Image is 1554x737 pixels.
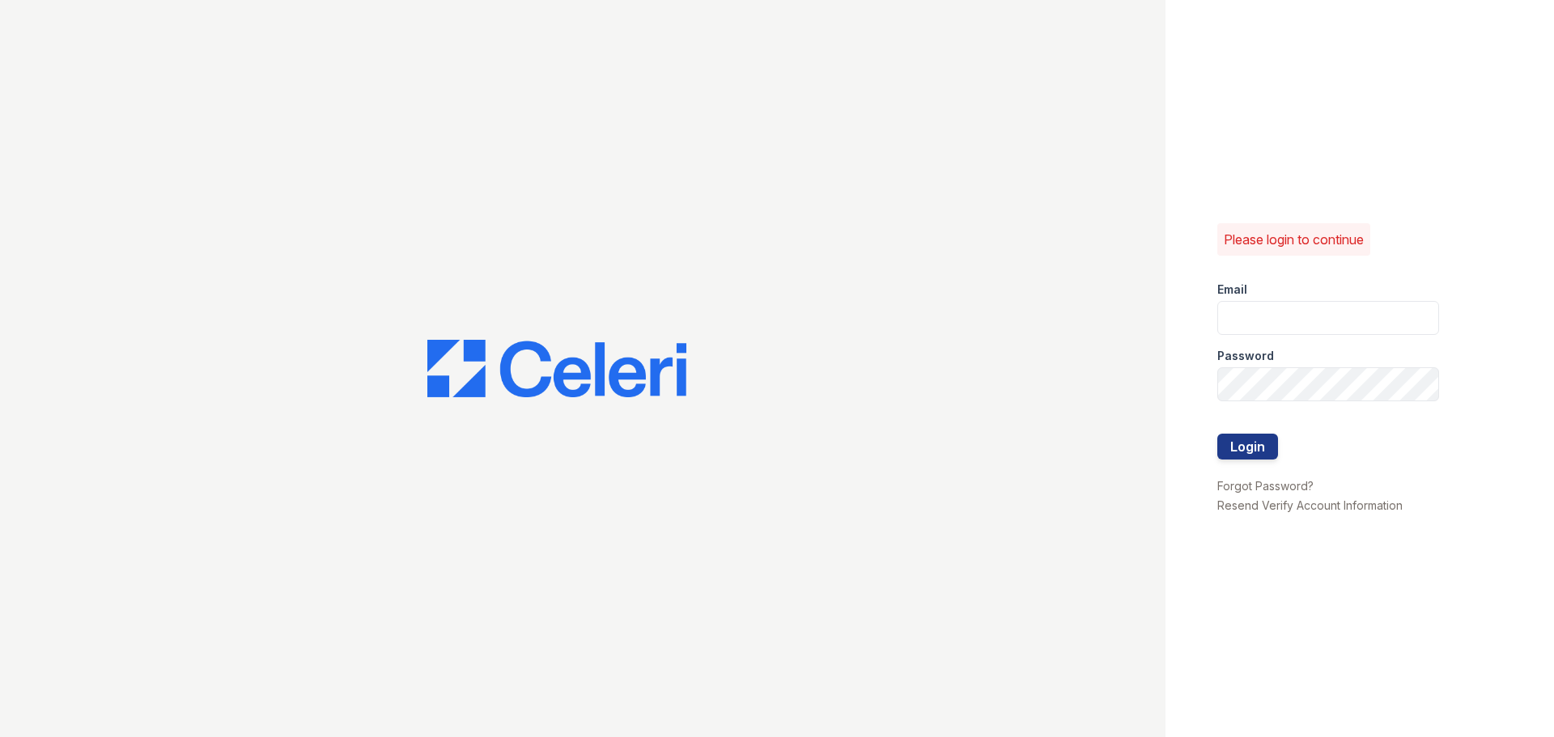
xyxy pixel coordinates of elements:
a: Resend Verify Account Information [1217,498,1403,512]
p: Please login to continue [1224,230,1364,249]
label: Email [1217,282,1247,298]
img: CE_Logo_Blue-a8612792a0a2168367f1c8372b55b34899dd931a85d93a1a3d3e32e68fde9ad4.png [427,340,686,398]
button: Login [1217,434,1278,460]
label: Password [1217,348,1274,364]
a: Forgot Password? [1217,479,1314,493]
